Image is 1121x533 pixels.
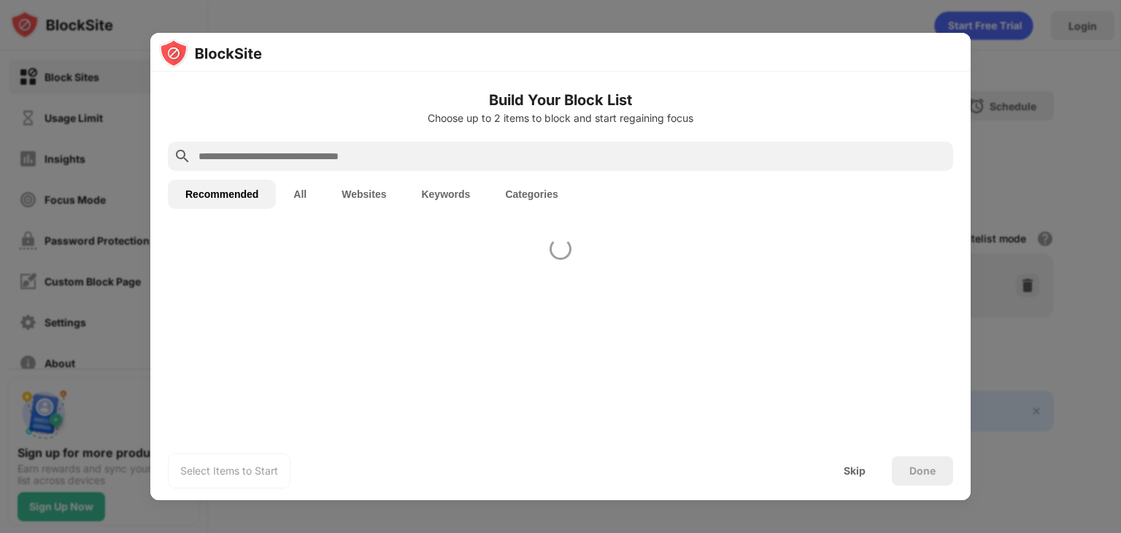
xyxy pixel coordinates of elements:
[168,180,276,209] button: Recommended
[276,180,324,209] button: All
[168,89,953,111] h6: Build Your Block List
[488,180,575,209] button: Categories
[174,147,191,165] img: search.svg
[180,464,278,478] div: Select Items to Start
[168,112,953,124] div: Choose up to 2 items to block and start regaining focus
[404,180,488,209] button: Keywords
[324,180,404,209] button: Websites
[159,39,262,68] img: logo-blocksite.svg
[909,465,936,477] div: Done
[844,465,866,477] div: Skip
